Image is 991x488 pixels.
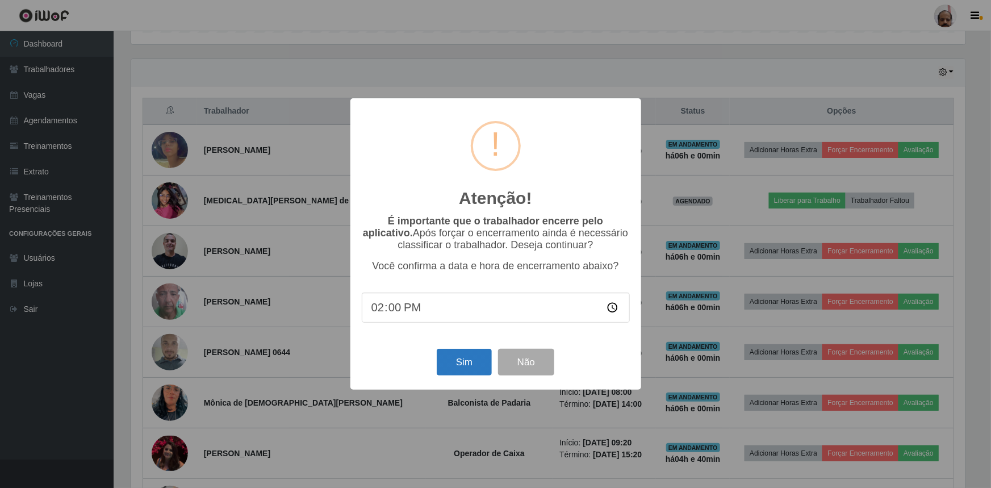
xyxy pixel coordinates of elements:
[363,215,603,239] b: É importante que o trabalhador encerre pelo aplicativo.
[362,215,630,251] p: Após forçar o encerramento ainda é necessário classificar o trabalhador. Deseja continuar?
[498,349,554,376] button: Não
[437,349,492,376] button: Sim
[362,260,630,272] p: Você confirma a data e hora de encerramento abaixo?
[459,188,532,208] h2: Atenção!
